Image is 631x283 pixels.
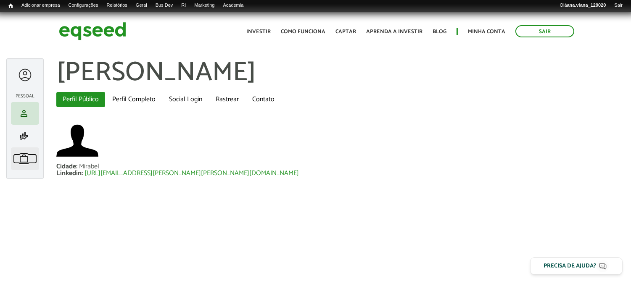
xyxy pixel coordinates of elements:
[11,94,39,99] h2: Pessoal
[246,29,271,34] a: Investir
[56,120,98,162] img: Foto de Ana Viana
[64,2,103,9] a: Configurações
[56,58,625,88] h1: [PERSON_NAME]
[82,168,83,179] span: :
[209,92,245,107] a: Rastrear
[468,29,505,34] a: Minha conta
[433,29,446,34] a: Blog
[132,2,151,9] a: Geral
[102,2,131,9] a: Relatórios
[56,170,84,177] div: Linkedin
[76,161,77,172] span: :
[219,2,248,9] a: Academia
[13,131,37,141] a: finance_mode
[366,29,422,34] a: Aprenda a investir
[177,2,190,9] a: RI
[59,20,126,42] img: EqSeed
[515,25,574,37] a: Sair
[79,163,99,170] div: Mirabel
[246,92,281,107] a: Contato
[190,2,219,9] a: Marketing
[56,92,105,107] a: Perfil Público
[163,92,209,107] a: Social Login
[11,102,39,125] li: Meu perfil
[106,92,162,107] a: Perfil Completo
[56,120,98,162] a: Ver perfil do usuário.
[567,3,606,8] strong: ana.viana_129020
[4,2,17,10] a: Início
[335,29,356,34] a: Captar
[84,170,299,177] a: [URL][EMAIL_ADDRESS][PERSON_NAME][PERSON_NAME][DOMAIN_NAME]
[8,3,13,9] span: Início
[13,154,37,164] a: work
[19,108,29,118] span: person
[19,131,29,141] span: finance_mode
[17,2,64,9] a: Adicionar empresa
[281,29,325,34] a: Como funciona
[11,125,39,147] li: Minha simulação
[17,67,33,83] a: Expandir menu
[56,163,79,170] div: Cidade
[19,154,29,164] span: work
[610,2,627,9] a: Sair
[151,2,177,9] a: Bus Dev
[556,2,610,9] a: Oláana.viana_129020
[13,108,37,118] a: person
[11,147,39,170] li: Meu portfólio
